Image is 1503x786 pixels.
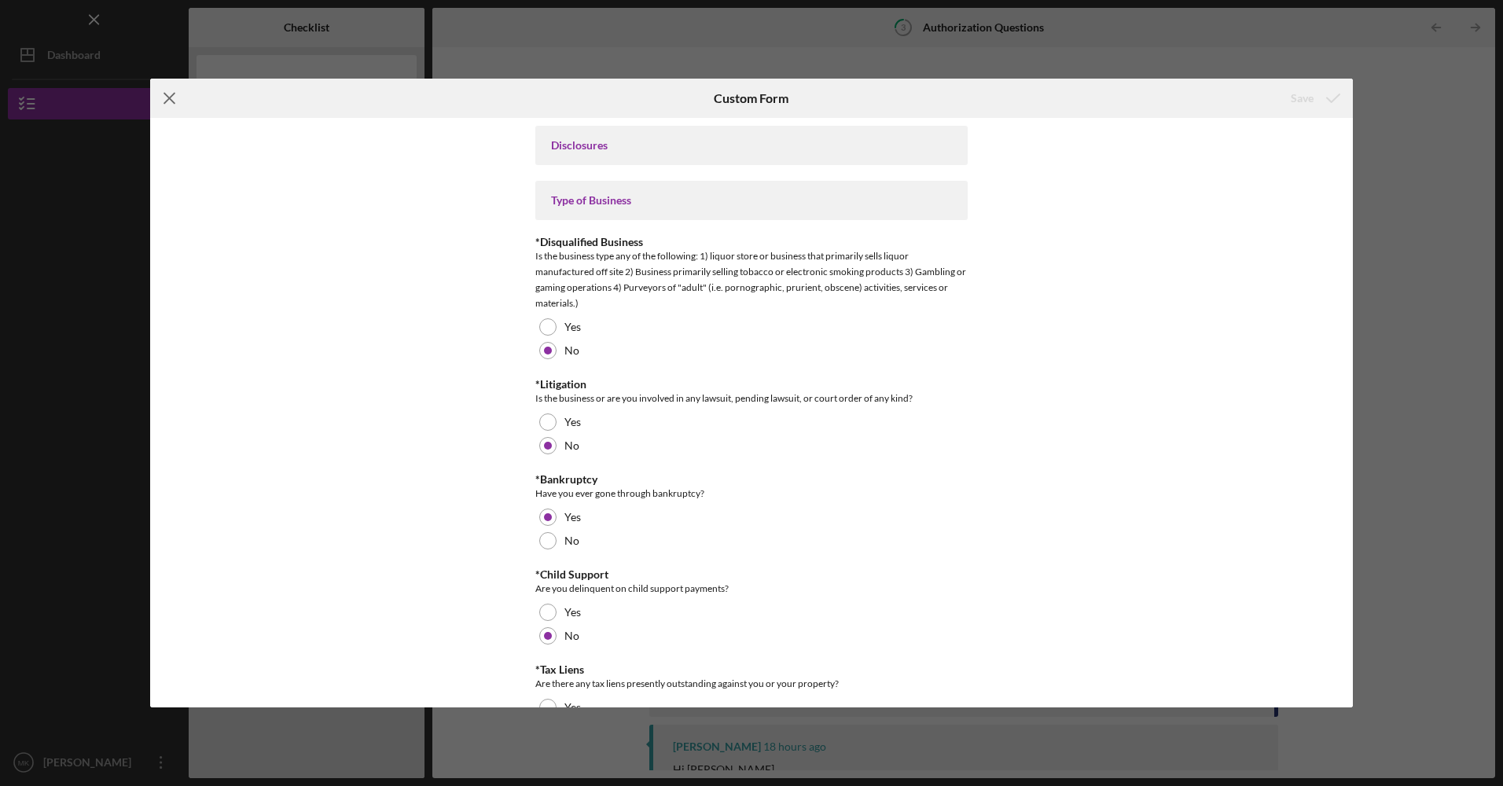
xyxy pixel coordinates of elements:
[564,511,581,523] label: Yes
[535,676,968,692] div: Are there any tax liens presently outstanding against you or your property?
[564,416,581,428] label: Yes
[535,486,968,501] div: Have you ever gone through bankruptcy?
[535,663,968,676] div: *Tax Liens
[564,630,579,642] label: No
[564,321,581,333] label: Yes
[1291,83,1314,114] div: Save
[535,581,968,597] div: Are you delinquent on child support payments?
[564,606,581,619] label: Yes
[535,378,968,391] div: *Litigation
[564,344,579,357] label: No
[564,701,581,714] label: Yes
[551,194,952,207] div: Type of Business
[1275,83,1353,114] button: Save
[551,139,952,152] div: Disclosures
[535,568,968,581] div: *Child Support
[535,391,968,406] div: Is the business or are you involved in any lawsuit, pending lawsuit, or court order of any kind?
[535,248,968,311] div: Is the business type any of the following: 1) liquor store or business that primarily sells liquo...
[564,534,579,547] label: No
[535,473,968,486] div: *Bankruptcy
[564,439,579,452] label: No
[535,236,968,248] div: *Disqualified Business
[714,91,788,105] h6: Custom Form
